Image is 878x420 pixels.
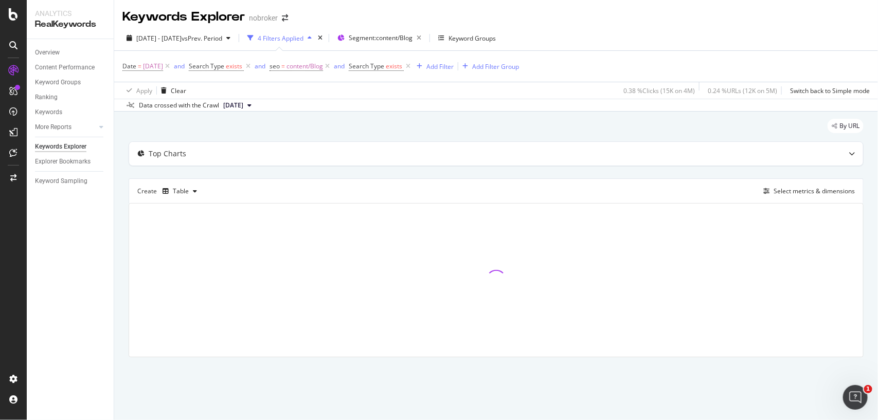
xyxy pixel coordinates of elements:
[316,33,325,43] div: times
[182,34,222,43] span: vs Prev. Period
[35,47,60,58] div: Overview
[270,62,280,70] span: seo
[174,61,185,71] button: and
[349,33,413,42] span: Segment: content/Blog
[790,86,870,95] div: Switch back to Simple mode
[349,62,384,70] span: Search Type
[122,62,136,70] span: Date
[864,385,872,393] span: 1
[122,82,152,99] button: Apply
[223,101,243,110] span: 2025 Sep. 1st
[35,122,71,133] div: More Reports
[137,183,201,199] div: Create
[189,62,224,70] span: Search Type
[243,30,316,46] button: 4 Filters Applied
[426,62,454,71] div: Add Filter
[157,82,186,99] button: Clear
[334,61,345,71] button: and
[334,62,345,70] div: and
[774,187,855,195] div: Select metrics & dimensions
[255,61,265,71] button: and
[35,62,95,73] div: Content Performance
[282,14,288,22] div: arrow-right-arrow-left
[138,62,141,70] span: =
[35,92,106,103] a: Ranking
[35,176,87,187] div: Keyword Sampling
[226,62,242,70] span: exists
[219,99,256,112] button: [DATE]
[255,62,265,70] div: and
[136,34,182,43] span: [DATE] - [DATE]
[35,107,106,118] a: Keywords
[171,86,186,95] div: Clear
[828,119,864,133] div: legacy label
[35,156,106,167] a: Explorer Bookmarks
[786,82,870,99] button: Switch back to Simple mode
[286,59,323,74] span: content/Blog
[281,62,285,70] span: =
[149,149,186,159] div: Top Charts
[136,86,152,95] div: Apply
[249,13,278,23] div: nobroker
[35,47,106,58] a: Overview
[174,62,185,70] div: and
[35,141,106,152] a: Keywords Explorer
[139,101,219,110] div: Data crossed with the Crawl
[35,77,106,88] a: Keyword Groups
[35,77,81,88] div: Keyword Groups
[708,86,777,95] div: 0.24 % URLs ( 12K on 5M )
[413,60,454,72] button: Add Filter
[386,62,402,70] span: exists
[333,30,425,46] button: Segment:content/Blog
[122,30,235,46] button: [DATE] - [DATE]vsPrev. Period
[434,30,500,46] button: Keyword Groups
[35,107,62,118] div: Keywords
[35,8,105,19] div: Analytics
[839,123,859,129] span: By URL
[35,176,106,187] a: Keyword Sampling
[35,156,91,167] div: Explorer Bookmarks
[623,86,695,95] div: 0.38 % Clicks ( 15K on 4M )
[458,60,519,72] button: Add Filter Group
[143,59,163,74] span: [DATE]
[35,19,105,30] div: RealKeywords
[35,92,58,103] div: Ranking
[35,62,106,73] a: Content Performance
[843,385,868,410] iframe: Intercom live chat
[35,122,96,133] a: More Reports
[759,185,855,197] button: Select metrics & dimensions
[122,8,245,26] div: Keywords Explorer
[158,183,201,199] button: Table
[173,188,189,194] div: Table
[472,62,519,71] div: Add Filter Group
[449,34,496,43] div: Keyword Groups
[258,34,303,43] div: 4 Filters Applied
[35,141,86,152] div: Keywords Explorer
